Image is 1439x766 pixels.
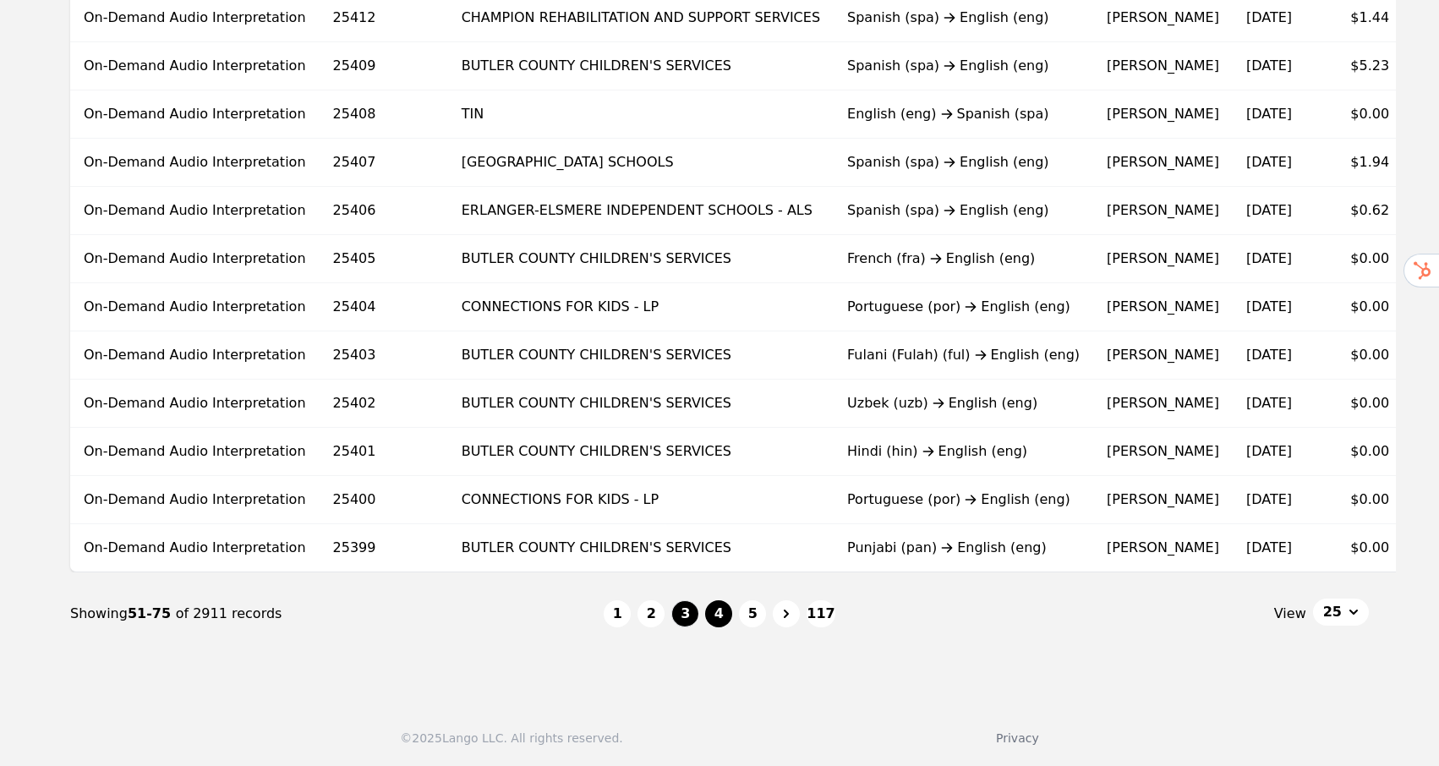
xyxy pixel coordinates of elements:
[70,187,320,235] td: On-Demand Audio Interpretation
[847,441,1080,462] div: Hindi (hin) English (eng)
[996,731,1039,745] a: Privacy
[70,139,320,187] td: On-Demand Audio Interpretation
[1313,599,1369,626] button: 25
[1093,524,1233,572] td: [PERSON_NAME]
[1246,202,1292,218] time: [DATE]
[70,604,604,624] div: Showing of 2911 records
[1337,524,1415,572] td: $0.00
[400,730,622,747] div: © 2025 Lango LLC. All rights reserved.
[847,345,1080,365] div: Fulani (Fulah) (ful) English (eng)
[448,235,834,283] td: BUTLER COUNTY CHILDREN'S SERVICES
[448,42,834,90] td: BUTLER COUNTY CHILDREN'S SERVICES
[70,572,1369,655] nav: Page navigation
[1246,250,1292,266] time: [DATE]
[1093,380,1233,428] td: [PERSON_NAME]
[1093,283,1233,331] td: [PERSON_NAME]
[448,476,834,524] td: CONNECTIONS FOR KIDS - LP
[1093,187,1233,235] td: [PERSON_NAME]
[847,152,1080,172] div: Spanish (spa) English (eng)
[1337,283,1415,331] td: $0.00
[320,235,448,283] td: 25405
[70,524,320,572] td: On-Demand Audio Interpretation
[70,428,320,476] td: On-Demand Audio Interpretation
[1246,395,1292,411] time: [DATE]
[1337,187,1415,235] td: $0.62
[320,380,448,428] td: 25402
[70,235,320,283] td: On-Demand Audio Interpretation
[1093,331,1233,380] td: [PERSON_NAME]
[847,249,1080,269] div: French (fra) English (eng)
[1246,347,1292,363] time: [DATE]
[1337,139,1415,187] td: $1.94
[320,90,448,139] td: 25408
[1274,604,1306,624] span: View
[448,187,834,235] td: ERLANGER-ELSMERE INDEPENDENT SCHOOLS - ALS
[320,283,448,331] td: 25404
[320,331,448,380] td: 25403
[1093,476,1233,524] td: [PERSON_NAME]
[128,605,176,621] span: 51-75
[1093,42,1233,90] td: [PERSON_NAME]
[604,600,631,627] button: 1
[1093,139,1233,187] td: [PERSON_NAME]
[1246,154,1292,170] time: [DATE]
[739,600,766,627] button: 5
[1323,602,1342,622] span: 25
[1337,90,1415,139] td: $0.00
[448,139,834,187] td: [GEOGRAPHIC_DATA] SCHOOLS
[705,600,732,627] button: 4
[70,283,320,331] td: On-Demand Audio Interpretation
[847,393,1080,413] div: Uzbek (uzb) English (eng)
[1337,235,1415,283] td: $0.00
[1337,331,1415,380] td: $0.00
[320,428,448,476] td: 25401
[1246,539,1292,555] time: [DATE]
[70,331,320,380] td: On-Demand Audio Interpretation
[320,476,448,524] td: 25400
[70,42,320,90] td: On-Demand Audio Interpretation
[1337,380,1415,428] td: $0.00
[1246,491,1292,507] time: [DATE]
[448,524,834,572] td: BUTLER COUNTY CHILDREN'S SERVICES
[1246,106,1292,122] time: [DATE]
[448,90,834,139] td: TIN
[807,600,834,627] button: 117
[847,538,1080,558] div: Punjabi (pan) English (eng)
[448,380,834,428] td: BUTLER COUNTY CHILDREN'S SERVICES
[448,283,834,331] td: CONNECTIONS FOR KIDS - LP
[1093,90,1233,139] td: [PERSON_NAME]
[448,331,834,380] td: BUTLER COUNTY CHILDREN'S SERVICES
[847,104,1080,124] div: English (eng) Spanish (spa)
[1337,428,1415,476] td: $0.00
[847,297,1080,317] div: Portuguese (por) English (eng)
[1246,57,1292,74] time: [DATE]
[70,90,320,139] td: On-Demand Audio Interpretation
[320,187,448,235] td: 25406
[847,490,1080,510] div: Portuguese (por) English (eng)
[320,524,448,572] td: 25399
[1246,9,1292,25] time: [DATE]
[847,8,1080,28] div: Spanish (spa) English (eng)
[1093,235,1233,283] td: [PERSON_NAME]
[1246,298,1292,315] time: [DATE]
[70,476,320,524] td: On-Demand Audio Interpretation
[320,42,448,90] td: 25409
[1337,42,1415,90] td: $5.23
[847,200,1080,221] div: Spanish (spa) English (eng)
[847,56,1080,76] div: Spanish (spa) English (eng)
[448,428,834,476] td: BUTLER COUNTY CHILDREN'S SERVICES
[1093,428,1233,476] td: [PERSON_NAME]
[1337,476,1415,524] td: $0.00
[1246,443,1292,459] time: [DATE]
[637,600,665,627] button: 2
[70,380,320,428] td: On-Demand Audio Interpretation
[320,139,448,187] td: 25407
